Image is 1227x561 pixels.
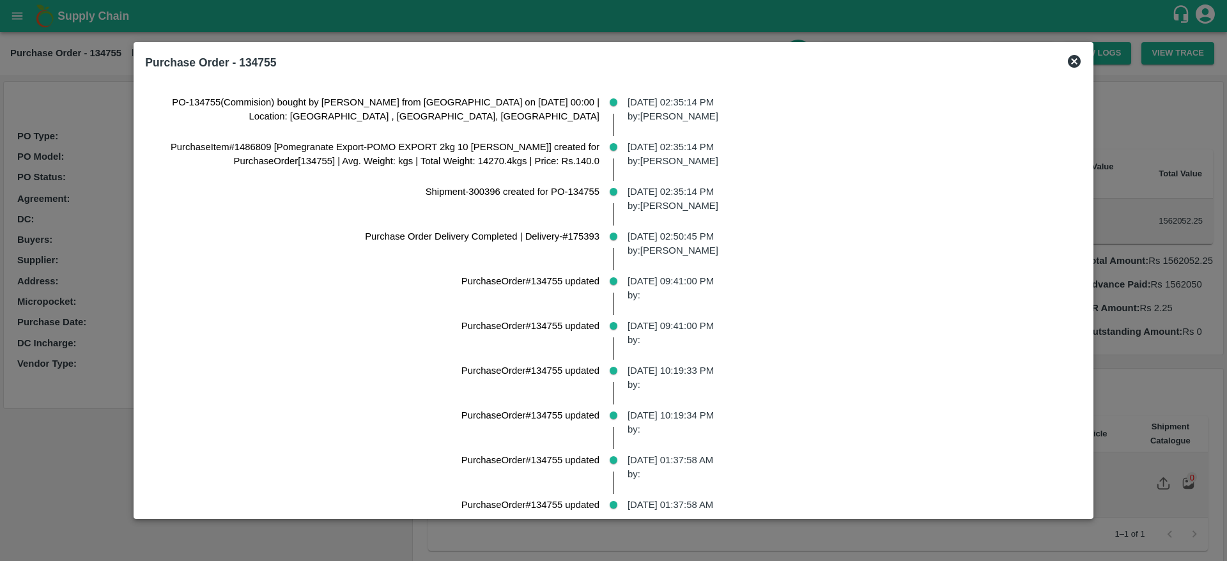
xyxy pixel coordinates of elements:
[628,364,1072,392] p: [DATE] 10:19:33 PM by:
[628,498,1072,526] p: [DATE] 01:37:58 AM by:
[155,140,599,169] p: PurchaseItem#1486809 [Pomegranate Export-POMO EXPORT 2kg 10 [PERSON_NAME]] created for PurchaseOr...
[155,408,599,422] p: PurchaseOrder#134755 updated
[628,319,1072,348] p: [DATE] 09:41:00 PM by:
[155,95,599,124] p: PO-134755(Commision) bought by [PERSON_NAME] from [GEOGRAPHIC_DATA] on [DATE] 00:00 | Location: [...
[155,498,599,512] p: PurchaseOrder#134755 updated
[155,453,599,467] p: PurchaseOrder#134755 updated
[628,185,1072,213] p: [DATE] 02:35:14 PM by: [PERSON_NAME]
[155,364,599,378] p: PurchaseOrder#134755 updated
[628,95,1072,124] p: [DATE] 02:35:14 PM by: [PERSON_NAME]
[145,56,276,69] b: Purchase Order - 134755
[628,453,1072,482] p: [DATE] 01:37:58 AM by:
[628,229,1072,258] p: [DATE] 02:50:45 PM by: [PERSON_NAME]
[628,140,1072,169] p: [DATE] 02:35:14 PM by: [PERSON_NAME]
[155,319,599,333] p: PurchaseOrder#134755 updated
[628,408,1072,437] p: [DATE] 10:19:34 PM by:
[155,185,599,199] p: Shipment-300396 created for PO-134755
[155,274,599,288] p: PurchaseOrder#134755 updated
[155,229,599,243] p: Purchase Order Delivery Completed | Delivery-#175393
[628,274,1072,303] p: [DATE] 09:41:00 PM by:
